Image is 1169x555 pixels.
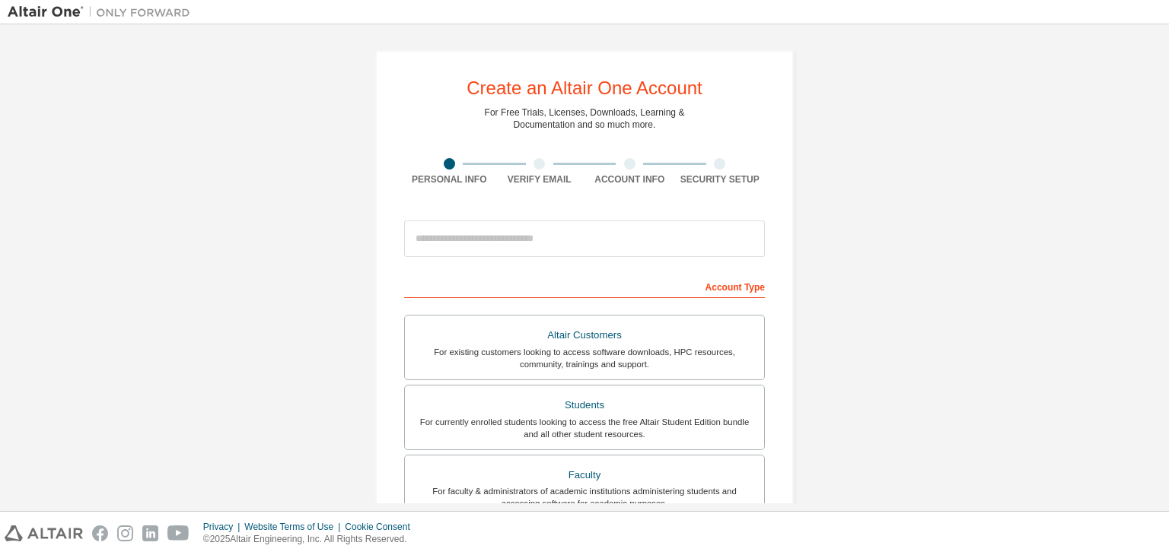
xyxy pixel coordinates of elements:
[142,525,158,541] img: linkedin.svg
[414,346,755,370] div: For existing customers looking to access software downloads, HPC resources, community, trainings ...
[414,395,755,416] div: Students
[495,173,585,186] div: Verify Email
[203,533,419,546] p: © 2025 Altair Engineering, Inc. All Rights Reserved.
[117,525,133,541] img: instagram.svg
[675,173,766,186] div: Security Setup
[203,521,244,533] div: Privacy
[8,5,198,20] img: Altair One
[5,525,83,541] img: altair_logo.svg
[485,106,685,131] div: For Free Trials, Licenses, Downloads, Learning & Documentation and so much more.
[345,521,419,533] div: Cookie Consent
[404,173,495,186] div: Personal Info
[404,274,765,298] div: Account Type
[584,173,675,186] div: Account Info
[414,485,755,509] div: For faculty & administrators of academic institutions administering students and accessing softwa...
[244,521,345,533] div: Website Terms of Use
[467,79,702,97] div: Create an Altair One Account
[414,325,755,346] div: Altair Customers
[414,465,755,486] div: Faculty
[92,525,108,541] img: facebook.svg
[167,525,190,541] img: youtube.svg
[414,416,755,440] div: For currently enrolled students looking to access the free Altair Student Edition bundle and all ...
